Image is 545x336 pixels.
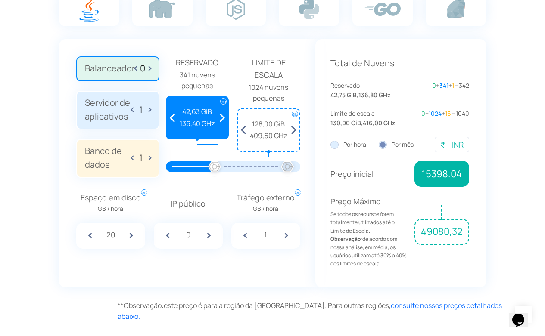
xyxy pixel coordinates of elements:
font: 409,60 GHz [250,131,287,140]
font: 1 [452,81,454,89]
font: 341 [439,81,448,89]
font: 0 [421,109,425,117]
font: Balanceador [85,62,135,74]
font: + [436,81,439,89]
font: , [361,119,363,127]
font: 1024 nuvens pequenas [249,83,288,103]
font: 42,75 GiB [330,91,357,99]
font: 0 [432,81,436,89]
font: Observação: [124,301,164,310]
font: Observação: [330,235,362,243]
font: eu [221,98,226,105]
font: + [448,81,452,89]
font: Preço Máximo [330,196,381,207]
img: ir [364,3,401,16]
font: Total de Nuvens: [330,57,397,69]
font: 136,40 GHz [180,119,215,128]
font: eu [141,189,147,196]
font: 128,00 GiB [252,119,285,129]
font: = [451,109,456,117]
font: 416,00 GHz [363,119,395,127]
input: Banco de dados [134,153,148,163]
font: 342 [459,81,469,89]
font: Se todos os recursos forem totalmente utilizados até o Limite de Escala. [330,210,395,234]
font: + [442,109,445,117]
font: Limite de escala [330,109,375,117]
font: GB / hora [253,204,278,213]
font: Preço inicial [330,169,374,179]
font: 15398.04 [422,167,462,180]
font: 130,00 GiB [330,119,361,127]
font: IP público [171,198,206,209]
font: 1040 [456,109,469,117]
font: Banco de dados [85,145,122,170]
iframe: widget de bate-papo [509,302,536,327]
font: 341 nuvens pequenas [180,70,215,91]
font: 42,63 GiB [182,107,212,116]
font: Tráfego externo [237,192,295,203]
font: = [454,81,459,89]
font: eu [292,111,298,117]
font: + [425,109,429,117]
font: Por mês [392,140,414,148]
font: Espaço em disco [81,192,141,203]
font: Servidor de aplicativos [85,97,130,122]
font: este preço é para a região da [GEOGRAPHIC_DATA]. Para outras regiões, [164,301,391,310]
font: 136,80 GHz [358,91,390,99]
font: , [357,91,358,99]
font: Reservado [330,81,360,89]
font: Reservado [176,57,218,68]
font: Limite de escala [252,57,286,80]
font: 16 [445,109,451,117]
font: 1024 [429,109,442,117]
input: Servidor de aplicativos [134,105,148,114]
font: de acordo com nossa análise, em média, os usuários utilizam até 30% a 40% dos limites de escala. [330,235,407,268]
font: eu [295,189,301,196]
font: ₹ - INR [440,139,464,150]
font: GB / hora [98,204,123,213]
input: Balanceador [136,63,149,73]
font: 49080,32 [421,225,463,238]
font: Por hora [343,140,366,148]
